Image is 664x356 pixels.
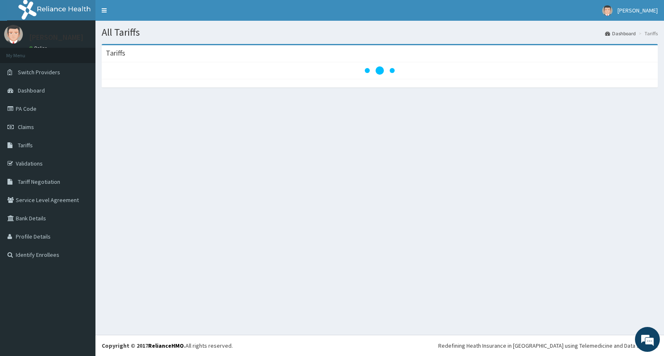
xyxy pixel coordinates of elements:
[637,30,658,37] li: Tariffs
[18,87,45,94] span: Dashboard
[18,141,33,149] span: Tariffs
[18,123,34,131] span: Claims
[106,49,125,57] h3: Tariffs
[602,5,613,16] img: User Image
[102,27,658,38] h1: All Tariffs
[605,30,636,37] a: Dashboard
[29,45,49,51] a: Online
[29,34,83,41] p: [PERSON_NAME]
[363,54,396,87] svg: audio-loading
[95,335,664,356] footer: All rights reserved.
[18,68,60,76] span: Switch Providers
[148,342,184,349] a: RelianceHMO
[102,342,186,349] strong: Copyright © 2017 .
[4,25,23,44] img: User Image
[18,178,60,185] span: Tariff Negotiation
[438,341,658,350] div: Redefining Heath Insurance in [GEOGRAPHIC_DATA] using Telemedicine and Data Science!
[618,7,658,14] span: [PERSON_NAME]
